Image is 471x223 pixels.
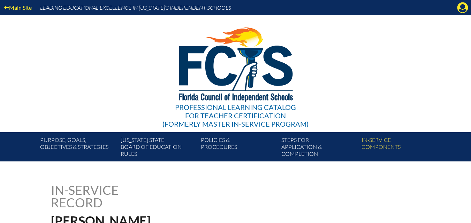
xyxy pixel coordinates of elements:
svg: Manage account [457,2,468,13]
img: FCISlogo221.eps [164,15,307,110]
h1: In-service record [51,184,191,209]
a: Steps forapplication & completion [279,135,359,161]
span: for Teacher Certification [185,111,286,120]
a: Main Site [1,3,35,12]
a: Policies &Procedures [198,135,278,161]
a: In-servicecomponents [359,135,439,161]
a: Professional Learning Catalog for Teacher Certification(formerly Master In-service Program) [160,14,311,129]
a: Purpose, goals,objectives & strategies [37,135,117,161]
div: Professional Learning Catalog (formerly Master In-service Program) [162,103,309,128]
a: [US_STATE] StateBoard of Education rules [118,135,198,161]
